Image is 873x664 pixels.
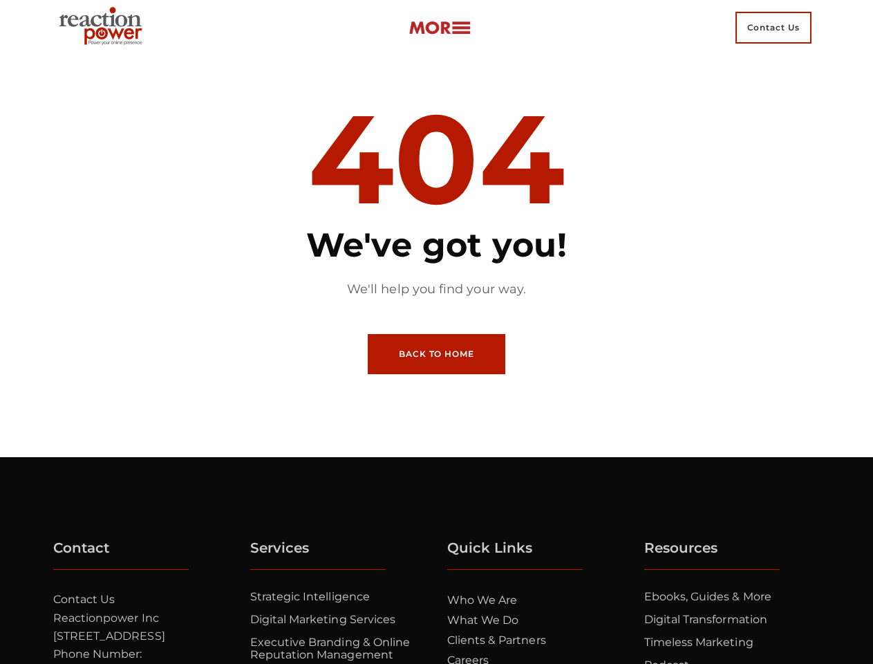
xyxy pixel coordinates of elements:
[53,540,189,570] h5: Contact
[409,20,471,36] img: more-btn.png
[447,540,583,570] h5: Quick Links
[53,3,153,53] img: Executive Branding | Personal Branding Agency
[735,12,811,44] span: Contact Us
[250,540,386,570] h5: Services
[447,593,518,607] a: Who we are
[250,636,411,661] a: Executive Branding & Online Reputation Management
[250,613,396,626] a: Digital Marketing Services
[644,636,753,649] a: Timeless Marketing
[399,350,474,358] span: Back to Home
[644,590,771,603] a: Ebooks, Guides & More
[447,634,546,647] a: Clients & Partners
[312,279,561,300] p: We'll help you find your way.
[250,590,370,603] a: Strategic Intelligence
[644,613,767,626] a: Digital Transformation
[368,334,505,374] a: Back to Home
[644,540,780,570] h5: Resources
[53,593,115,606] a: Contact Us
[250,225,623,266] h1: We've got you!
[447,614,519,627] a: What we do
[250,97,623,221] strong: 404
